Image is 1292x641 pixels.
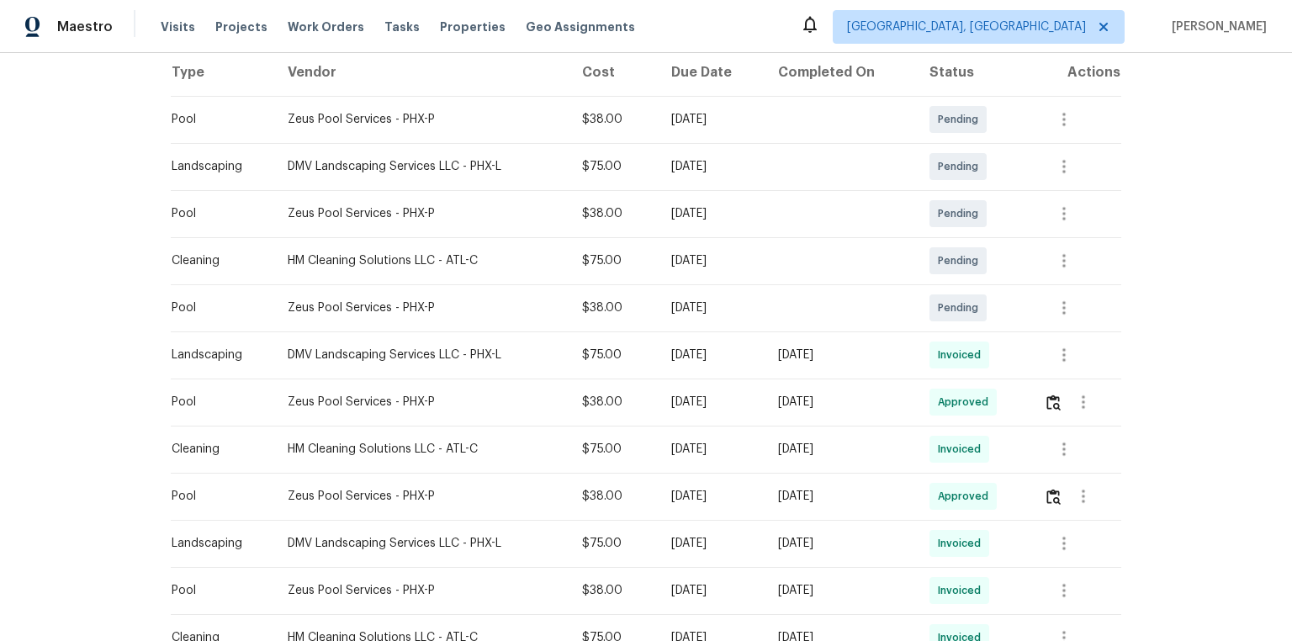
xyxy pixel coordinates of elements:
[671,535,751,552] div: [DATE]
[172,299,261,316] div: Pool
[671,347,751,363] div: [DATE]
[847,19,1086,35] span: [GEOGRAPHIC_DATA], [GEOGRAPHIC_DATA]
[440,19,506,35] span: Properties
[938,535,988,552] span: Invoiced
[288,488,554,505] div: Zeus Pool Services - PHX-P
[658,49,765,96] th: Due Date
[288,394,554,411] div: Zeus Pool Services - PHX-P
[288,535,554,552] div: DMV Landscaping Services LLC - PHX-L
[582,347,644,363] div: $75.00
[938,299,985,316] span: Pending
[765,49,916,96] th: Completed On
[1044,382,1063,422] button: Review Icon
[938,158,985,175] span: Pending
[938,582,988,599] span: Invoiced
[671,394,751,411] div: [DATE]
[526,19,635,35] span: Geo Assignments
[172,582,261,599] div: Pool
[582,394,644,411] div: $38.00
[288,19,364,35] span: Work Orders
[172,488,261,505] div: Pool
[172,158,261,175] div: Landscaping
[938,394,995,411] span: Approved
[288,299,554,316] div: Zeus Pool Services - PHX-P
[778,535,903,552] div: [DATE]
[582,158,644,175] div: $75.00
[172,441,261,458] div: Cleaning
[1044,476,1063,517] button: Review Icon
[172,394,261,411] div: Pool
[938,252,985,269] span: Pending
[671,488,751,505] div: [DATE]
[582,535,644,552] div: $75.00
[288,582,554,599] div: Zeus Pool Services - PHX-P
[288,111,554,128] div: Zeus Pool Services - PHX-P
[172,252,261,269] div: Cleaning
[161,19,195,35] span: Visits
[938,441,988,458] span: Invoiced
[384,21,420,33] span: Tasks
[938,347,988,363] span: Invoiced
[582,299,644,316] div: $38.00
[916,49,1031,96] th: Status
[569,49,658,96] th: Cost
[778,441,903,458] div: [DATE]
[938,205,985,222] span: Pending
[215,19,267,35] span: Projects
[582,252,644,269] div: $75.00
[582,488,644,505] div: $38.00
[671,582,751,599] div: [DATE]
[172,205,261,222] div: Pool
[582,441,644,458] div: $75.00
[1046,395,1061,411] img: Review Icon
[288,252,554,269] div: HM Cleaning Solutions LLC - ATL-C
[671,252,751,269] div: [DATE]
[671,158,751,175] div: [DATE]
[582,205,644,222] div: $38.00
[778,347,903,363] div: [DATE]
[671,111,751,128] div: [DATE]
[1030,49,1121,96] th: Actions
[778,582,903,599] div: [DATE]
[288,441,554,458] div: HM Cleaning Solutions LLC - ATL-C
[288,158,554,175] div: DMV Landscaping Services LLC - PHX-L
[1046,489,1061,505] img: Review Icon
[172,535,261,552] div: Landscaping
[778,488,903,505] div: [DATE]
[671,299,751,316] div: [DATE]
[1165,19,1267,35] span: [PERSON_NAME]
[57,19,113,35] span: Maestro
[172,111,261,128] div: Pool
[288,205,554,222] div: Zeus Pool Services - PHX-P
[778,394,903,411] div: [DATE]
[171,49,274,96] th: Type
[671,441,751,458] div: [DATE]
[274,49,568,96] th: Vendor
[582,582,644,599] div: $38.00
[671,205,751,222] div: [DATE]
[172,347,261,363] div: Landscaping
[582,111,644,128] div: $38.00
[288,347,554,363] div: DMV Landscaping Services LLC - PHX-L
[938,111,985,128] span: Pending
[938,488,995,505] span: Approved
